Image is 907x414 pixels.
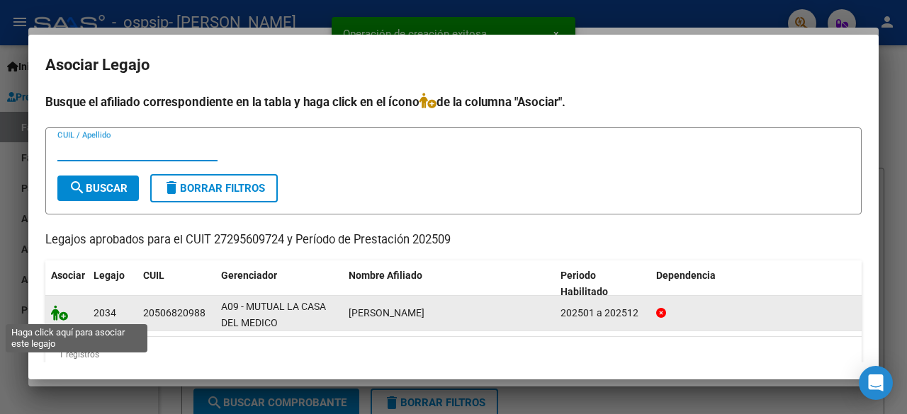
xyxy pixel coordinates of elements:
[94,270,125,281] span: Legajo
[560,270,608,297] span: Periodo Habilitado
[69,179,86,196] mat-icon: search
[555,260,650,307] datatable-header-cell: Periodo Habilitado
[650,260,862,307] datatable-header-cell: Dependencia
[215,260,343,307] datatable-header-cell: Gerenciador
[150,174,278,202] button: Borrar Filtros
[94,307,116,318] span: 2034
[143,270,164,281] span: CUIL
[45,337,862,372] div: 1 registros
[57,176,139,201] button: Buscar
[343,260,555,307] datatable-header-cell: Nombre Afiliado
[45,260,88,307] datatable-header-cell: Asociar
[51,270,85,281] span: Asociar
[137,260,215,307] datatable-header-cell: CUIL
[45,93,862,111] h4: Busque el afiliado correspondiente en la tabla y haga click en el ícono de la columna "Asociar".
[221,301,326,328] span: A09 - MUTUAL LA CASA DEL MEDICO
[560,305,645,321] div: 202501 a 202512
[45,231,862,249] p: Legajos aprobados para el CUIT 27295609724 y Período de Prestación 202509
[163,182,265,195] span: Borrar Filtros
[221,270,277,281] span: Gerenciador
[349,270,422,281] span: Nombre Afiliado
[45,52,862,79] h2: Asociar Legajo
[859,366,893,400] div: Open Intercom Messenger
[143,305,205,321] div: 20506820988
[163,179,180,196] mat-icon: delete
[69,182,128,195] span: Buscar
[88,260,137,307] datatable-header-cell: Legajo
[656,270,716,281] span: Dependencia
[349,307,424,318] span: ALVAREZ LUCIO LIONEL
